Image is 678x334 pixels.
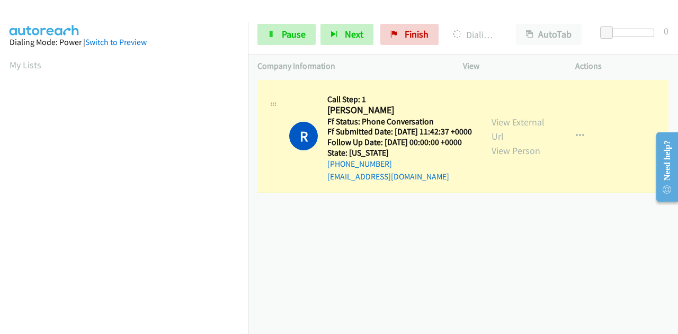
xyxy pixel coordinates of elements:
[345,28,363,40] span: Next
[327,116,472,127] h5: Ff Status: Phone Conversation
[327,171,449,182] a: [EMAIL_ADDRESS][DOMAIN_NAME]
[463,60,556,73] p: View
[405,28,429,40] span: Finish
[85,37,147,47] a: Switch to Preview
[257,60,444,73] p: Company Information
[257,24,316,45] a: Pause
[380,24,439,45] a: Finish
[664,24,668,38] div: 0
[516,24,582,45] button: AutoTab
[282,28,306,40] span: Pause
[10,36,238,49] div: Dialing Mode: Power |
[327,148,472,158] h5: State: [US_STATE]
[327,94,472,105] h5: Call Step: 1
[605,29,654,37] div: Delay between calls (in seconds)
[10,59,41,71] a: My Lists
[327,159,392,169] a: [PHONE_NUMBER]
[327,137,472,148] h5: Follow Up Date: [DATE] 00:00:00 +0000
[648,125,678,209] iframe: Resource Center
[453,28,497,42] p: Dialing [PERSON_NAME]
[492,116,545,142] a: View External Url
[320,24,373,45] button: Next
[327,104,469,116] h2: [PERSON_NAME]
[575,60,668,73] p: Actions
[289,122,318,150] h1: R
[492,145,540,157] a: View Person
[327,127,472,137] h5: Ff Submitted Date: [DATE] 11:42:37 +0000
